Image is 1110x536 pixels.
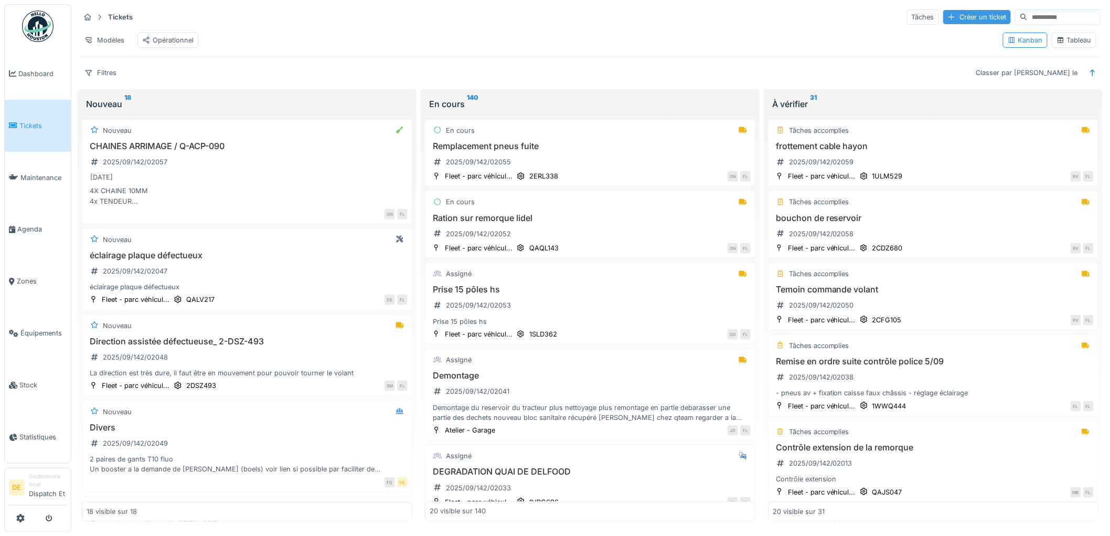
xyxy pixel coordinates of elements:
h3: Remise en ordre suite contrôle police 5/09 [773,356,1094,366]
div: 2025/09/142/02057 [103,157,167,167]
div: Tâches accomplies [789,197,849,207]
h3: Divers [87,423,408,433]
div: À vérifier [772,98,1094,110]
div: La direction est très dure, il faut être en mouvement pour pouvoir tourner le volant [87,368,408,378]
div: 20 visible sur 140 [430,506,486,516]
div: Nouveau [103,235,132,245]
a: Agenda [5,204,71,256]
h3: éclairage plaque défectueux [87,250,408,260]
h3: Remplacement pneus fuite [430,141,751,151]
div: 2025/09/142/02048 [103,352,168,362]
div: Nouveau [103,407,132,417]
div: Fleet - parc véhicul... [445,243,513,253]
div: FL [1083,401,1094,412]
div: FD [385,477,395,488]
div: 2025/09/142/02013 [789,458,852,468]
div: 2DSZ493 [186,381,216,391]
span: Équipements [20,328,67,338]
div: Kanban [1008,35,1043,45]
a: Tickets [5,100,71,152]
div: ML [740,497,751,508]
div: [DATE] [90,172,113,182]
h3: Demontage [430,371,751,381]
div: 2 paires de gants T10 fluo Un booster a la demande de [PERSON_NAME] (boels) voir lien si possible... [87,454,408,474]
div: éclairage plaque défectueux [87,282,408,292]
div: FL [397,295,408,305]
div: 2025/09/142/02052 [446,229,511,239]
div: Tâches accomplies [789,125,849,135]
div: Opérationnel [142,35,194,45]
div: Fleet - parc véhicul... [788,243,856,253]
a: Dashboard [5,48,71,100]
img: Badge_color-CXgf-gQk.svg [22,10,54,42]
div: Tâches accomplies [789,341,849,351]
div: Gestionnaire local [29,472,67,489]
h3: DEGRADATION QUAI DE DELFOOD [430,467,751,477]
div: FL [1071,401,1081,412]
div: QAJS047 [872,487,902,497]
div: MB [1071,487,1081,498]
span: Tickets [19,121,67,131]
sup: 18 [124,98,131,110]
div: Fleet - parc véhicul... [445,171,513,181]
h3: Contrôle extension de la remorque [773,443,1094,453]
div: FL [1083,243,1094,254]
div: Demontage du reservoir du tracteur plus nettoyage plus remontage en partie debarasser une partie ... [430,403,751,423]
div: 2CFG105 [872,315,902,325]
div: Fleet - parc véhicul... [445,497,513,507]
span: Zones [17,276,67,286]
div: FL [740,329,751,340]
div: 2025/09/142/02055 [446,157,511,167]
div: QALV217 [186,295,215,304]
div: 2ERL338 [529,171,558,181]
span: Statistiques [19,432,67,442]
div: Créer un ticket [943,10,1011,24]
strong: Tickets [104,12,137,22]
a: Équipements [5,307,71,359]
div: FL [397,209,408,219]
div: Fleet - parc véhicul... [102,381,169,391]
a: Stock [5,359,71,411]
div: ON [728,243,738,254]
div: SM [385,381,395,391]
h3: frottement cable hayon [773,141,1094,151]
div: RV [1071,315,1081,325]
div: JD [728,425,738,436]
div: FL [740,243,751,254]
div: FL [397,381,408,391]
div: 2025/09/142/02058 [789,229,854,239]
h3: Temoin commande volant [773,285,1094,295]
div: Classer par [PERSON_NAME] le [972,65,1083,80]
div: FL [1083,487,1094,498]
div: 2025/09/142/02047 [103,266,167,276]
a: Maintenance [5,152,71,204]
div: 2025/09/142/02050 [789,300,854,310]
div: RV [1071,243,1081,254]
li: Dispatch Et [29,472,67,503]
div: 18 visible sur 18 [87,506,137,516]
div: En cours [446,125,475,135]
h3: Ration sur remorque lidel [430,213,751,223]
div: FL [1083,315,1094,325]
h3: Direction assistée défectueuse_ 2-DSZ-493 [87,337,408,346]
h3: CHAINES ARRIMAGE / Q-ACP-090 [87,141,408,151]
div: GN [385,209,395,219]
div: 2CDZ680 [872,243,903,253]
div: Fleet - parc véhicul... [445,329,513,339]
div: 1ULM529 [872,171,903,181]
div: ML [728,497,738,508]
div: FL [740,425,751,436]
div: 20 visible sur 31 [773,506,825,516]
div: 2025/09/142/02033 [446,483,511,493]
div: Assigné [446,451,472,461]
div: Assigné [446,355,472,365]
div: Contrôle extension [773,474,1094,484]
span: Dashboard [18,69,67,79]
div: DE [385,295,395,305]
div: ON [728,171,738,182]
span: Stock [19,380,67,390]
div: Atelier - Garage [445,425,495,435]
div: Prise 15 pôles hs [430,317,751,327]
div: Fleet - parc véhicul... [788,171,856,181]
div: Fleet - parc véhicul... [788,315,856,325]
